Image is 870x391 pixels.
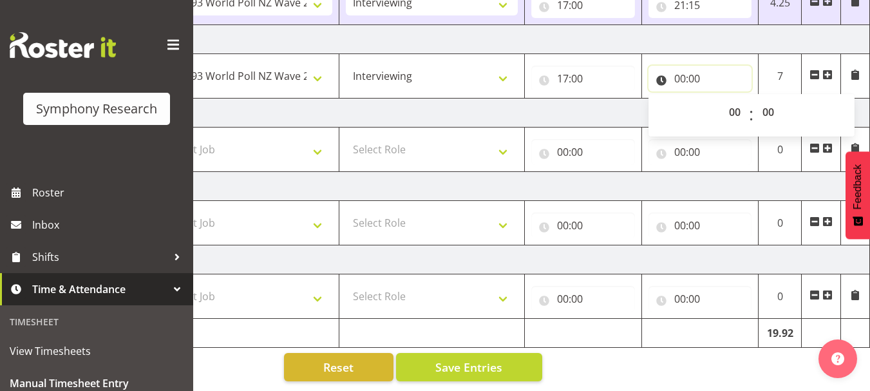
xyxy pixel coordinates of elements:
input: Click to select... [531,66,635,91]
span: Save Entries [435,359,502,376]
td: 0 [759,201,802,245]
span: : [749,99,753,131]
td: 7 [759,54,802,99]
input: Click to select... [648,286,752,312]
span: View Timesheets [10,341,184,361]
button: Reset [284,353,393,381]
div: Symphony Research [36,99,157,119]
span: Roster [32,183,187,202]
td: 19.92 [759,319,802,348]
input: Click to select... [531,213,635,238]
span: Shifts [32,247,167,267]
input: Click to select... [648,66,752,91]
td: 0 [759,274,802,319]
img: Rosterit website logo [10,32,116,58]
span: Inbox [32,215,187,234]
input: Click to select... [648,139,752,165]
td: 0 [759,128,802,172]
a: View Timesheets [3,335,190,367]
span: Reset [323,359,354,376]
input: Click to select... [648,213,752,238]
span: Feedback [852,164,864,209]
span: Time & Attendance [32,280,167,299]
input: Click to select... [531,286,635,312]
img: help-xxl-2.png [831,352,844,365]
div: Timesheet [3,309,190,335]
button: Save Entries [396,353,542,381]
input: Click to select... [531,139,635,165]
button: Feedback - Show survey [846,151,870,239]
